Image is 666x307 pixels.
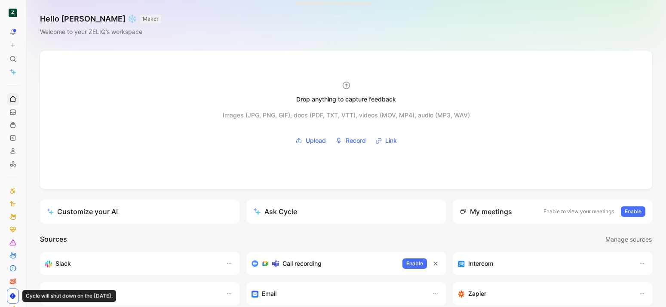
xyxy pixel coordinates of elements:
[292,134,329,147] button: Upload
[140,15,161,23] button: MAKER
[460,206,512,217] div: My meetings
[252,258,396,269] div: Record & transcribe meetings from Zoom, Meet & Teams.
[468,289,486,299] h3: Zapier
[372,134,400,147] button: Link
[385,135,397,146] span: Link
[621,206,645,217] button: Enable
[543,207,614,216] p: Enable to view your meetings
[40,200,239,224] a: Customize your AI
[40,14,161,24] h1: Hello [PERSON_NAME] ❄️
[223,110,470,120] div: Images (JPG, PNG, GIF), docs (PDF, TXT, VTT), videos (MOV, MP4), audio (MP3, WAV)
[625,207,641,216] span: Enable
[468,258,493,269] h3: Intercom
[7,7,19,19] button: ZELIQ
[458,289,630,299] div: Capture feedback from thousands of sources with Zapier (survey results, recordings, sheets, etc).
[282,258,322,269] h3: Call recording
[296,94,396,104] div: Drop anything to capture feedback
[246,200,446,224] button: Ask Cycle
[40,27,161,37] div: Welcome to your ZELIQ’s workspace
[45,258,217,269] div: Sync your customers, send feedback and get updates in Slack
[346,135,366,146] span: Record
[253,206,297,217] div: Ask Cycle
[605,234,652,245] button: Manage sources
[458,258,630,269] div: Sync your customers, send feedback and get updates in Intercom
[252,289,424,299] div: Forward emails to your feedback inbox
[306,135,326,146] span: Upload
[406,259,423,268] span: Enable
[47,206,118,217] div: Customize your AI
[55,289,83,299] h3: Extension
[332,134,369,147] button: Record
[45,289,217,299] div: Capture feedback from anywhere on the web
[9,9,17,17] img: ZELIQ
[402,258,427,269] button: Enable
[55,258,71,269] h3: Slack
[40,234,67,245] h2: Sources
[262,289,276,299] h3: Email
[22,290,116,302] div: Cycle will shut down on the [DATE].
